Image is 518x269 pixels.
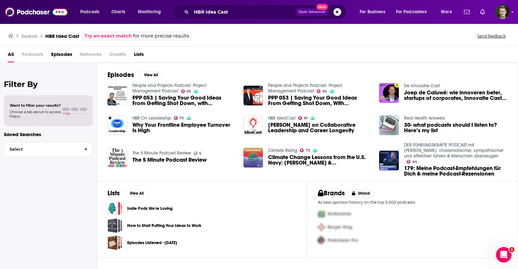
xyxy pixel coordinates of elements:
img: PPP 053 | Saving Your Good Ideas From Getting Shot Down, With John Kotter [243,86,263,105]
a: How to Start Putting Your Ideas to Work [107,218,122,233]
a: Episodes Listened - [DATE] [127,239,177,246]
span: Want to filter your results? [10,103,61,108]
a: 64 [407,160,417,164]
span: Climate Change Lessons from the U.S. Navy: [PERSON_NAME] & [PERSON_NAME] [268,155,371,166]
span: Select [4,147,79,151]
span: 5 [199,152,201,155]
img: Why Your Frontline Employee Turnover Is High [107,115,127,135]
iframe: Intercom live chat [496,247,512,263]
button: open menu [436,7,460,17]
img: Ron Howard on Collaborative Leadership and Career Longevity [243,115,263,135]
span: Credits [109,49,126,62]
span: 65 [186,90,191,93]
span: Logged in as drew.kilman [495,5,510,19]
img: The 5 Minute Podcast Review [107,148,127,167]
span: PPP 053 | Saving Your Good Ideas From Getting Shot Down, With [PERSON_NAME] [268,95,371,106]
img: PPP 053 | Saving Your Good Ideas From Getting Shot Down, with John Kotter [107,86,127,105]
a: DER FÜHRUNGSKRÄFTE PODCAST mit Wlad Jachtchenko: charismatischer, sympathischer und effektiver fü... [404,142,503,159]
a: Try an exact match [84,32,132,40]
a: ListsView All [107,189,148,197]
span: Burger King [328,224,352,230]
span: Lists [134,49,144,62]
a: HBR IdeaCast [268,115,296,121]
span: 64 [412,160,417,163]
span: 73 [179,117,184,120]
span: More [441,7,452,16]
h3: Search [21,33,38,39]
button: Send feedback [475,33,508,39]
span: 81 [304,117,308,120]
span: [PERSON_NAME] on Collaborative Leadership and Career Longevity [268,122,371,133]
span: Networks [80,49,102,62]
span: Podcasts [80,7,99,16]
button: View All [125,189,148,197]
a: Episodes Listened - January 2025 [107,235,122,250]
a: Episodes [51,49,72,62]
a: People and Projects Podcast: Project Management Podcast [268,83,342,94]
a: Joep de Caluwé: wie innoveren beter, startups of corporates, Innovatie Cast #21 [404,90,507,101]
a: Show notifications dropdown [478,6,488,17]
a: 179: Meine Podcast-Empfehlungen für Dich & meine Podcast-Rezensionen [379,151,399,170]
span: PPP 053 | Saving Your Good Ideas From Getting Shot Down, with [PERSON_NAME] [132,95,236,106]
a: EpisodesView All [107,71,163,79]
button: Show profile menu [495,5,510,19]
p: Access sponsor history on the top 5,000 podcasts. [318,200,507,205]
h2: Episodes [107,71,134,79]
p: Saved Searches [4,131,93,137]
img: Podchaser - Follow, Share and Rate Podcasts [5,6,67,18]
span: New [316,4,328,10]
a: 65 [317,89,327,93]
div: Search podcasts, credits, & more... [180,5,353,19]
span: For Podcasters [396,7,427,16]
a: Real Health Answers [404,115,445,121]
a: Climate Change Lessons from the U.S. Navy: Forest Reinhardt & Michael Toffel [268,155,371,166]
a: 30- what podcasts should I listen to? Here’s my list [404,122,507,133]
button: Select [4,142,93,156]
h2: Lists [107,189,120,197]
span: Charts [111,7,125,16]
a: How to Start Putting Your Ideas to Work [127,222,201,229]
img: Third Pro Logo [315,234,328,247]
a: Climate Rising [268,148,297,153]
span: Podchaser Pro [328,238,358,243]
a: PPP 053 | Saving Your Good Ideas From Getting Shot Down, With John Kotter [268,95,371,106]
button: open menu [355,7,393,17]
span: For Business [360,7,385,16]
img: User Profile [495,5,510,19]
a: 73 [300,148,310,152]
button: Open AdvancedNew [296,8,328,16]
a: 81 [298,116,308,120]
button: open menu [392,7,436,17]
a: PPP 053 | Saving Your Good Ideas From Getting Shot Down, with John Kotter [132,95,236,106]
a: The 5 Minute Podcast Review [132,150,191,156]
span: Indie Pods We're Loving [107,201,122,216]
span: Choose a tab above to access filters. [10,110,61,119]
span: Podcasts [22,49,43,62]
img: First Pro Logo [315,207,328,221]
a: HBR On Leadership [132,115,171,121]
h3: HBR Idea Cast [45,33,79,39]
a: Charts [107,7,129,17]
img: Climate Change Lessons from the U.S. Navy: Forest Reinhardt & Michael Toffel [243,148,263,167]
img: Joep de Caluwé: wie innoveren beter, startups of corporates, Innovatie Cast #21 [379,83,399,103]
h2: Filter By [4,80,93,89]
a: 73 [174,116,184,120]
a: Indie Pods We're Loving [127,205,173,212]
span: All [8,49,14,62]
span: 1 [509,247,514,252]
span: The 5 Minute Podcast Review [132,157,207,163]
img: 30- what podcasts should I listen to? Here’s my list [379,115,399,135]
button: Unlock [347,189,375,197]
